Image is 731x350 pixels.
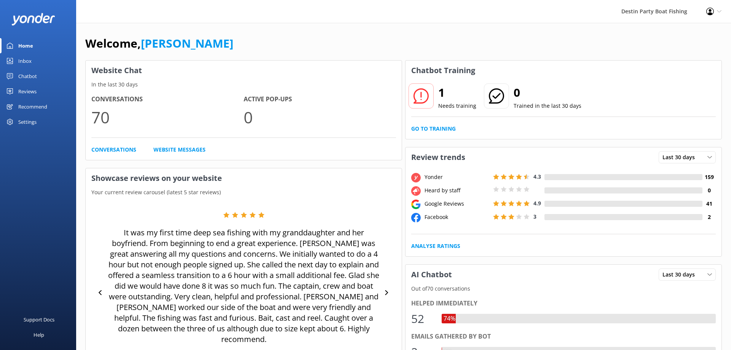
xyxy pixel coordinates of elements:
div: Home [18,38,33,53]
p: Needs training [438,102,476,110]
div: Chatbot [18,69,37,84]
h4: 41 [702,200,716,208]
h2: 0 [514,83,581,102]
div: Heard by staff [423,186,491,195]
div: Facebook [423,213,491,221]
span: Last 30 days [662,270,699,279]
h2: 1 [438,83,476,102]
p: In the last 30 days [86,80,402,89]
h4: Active Pop-ups [244,94,396,104]
h3: Website Chat [86,61,402,80]
h3: Chatbot Training [405,61,481,80]
a: Conversations [91,145,136,154]
div: Settings [18,114,37,129]
div: Help [34,327,44,342]
div: Yonder [423,173,491,181]
a: [PERSON_NAME] [141,35,233,51]
div: Helped immediately [411,299,716,308]
span: 4.3 [533,173,541,180]
h4: 0 [702,186,716,195]
div: 52 [411,310,434,328]
h3: Review trends [405,147,471,167]
div: Inbox [18,53,32,69]
h3: Showcase reviews on your website [86,168,402,188]
h4: 2 [702,213,716,221]
div: 74% [442,314,457,324]
span: 3 [533,213,536,220]
p: It was my first time deep sea fishing with my granddaughter and her boyfriend. From beginning to ... [107,227,381,345]
a: Analyse Ratings [411,242,460,250]
h3: AI Chatbot [405,265,458,284]
div: Google Reviews [423,200,491,208]
h4: Conversations [91,94,244,104]
div: Support Docs [24,312,54,327]
span: Last 30 days [662,153,699,161]
a: Website Messages [153,145,206,154]
div: Emails gathered by bot [411,332,716,342]
img: yonder-white-logo.png [11,13,55,26]
p: Trained in the last 30 days [514,102,581,110]
div: Recommend [18,99,47,114]
h1: Welcome, [85,34,233,53]
a: Go to Training [411,125,456,133]
p: Out of 70 conversations [405,284,721,293]
p: 0 [244,104,396,130]
p: 70 [91,104,244,130]
h4: 159 [702,173,716,181]
p: Your current review carousel (latest 5 star reviews) [86,188,402,197]
span: 4.9 [533,200,541,207]
div: Reviews [18,84,37,99]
